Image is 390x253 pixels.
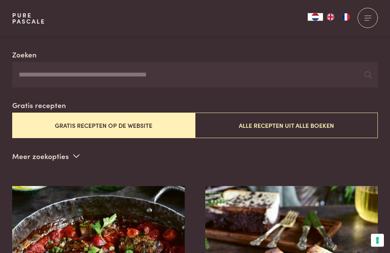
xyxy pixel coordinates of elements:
aside: Language selected: Nederlands [308,13,353,21]
a: NL [308,13,323,21]
button: Uw voorkeuren voor toestemming voor trackingtechnologieën [371,234,384,247]
label: Gratis recepten [12,100,66,111]
div: Language [308,13,323,21]
a: PurePascale [12,12,45,24]
a: EN [323,13,338,21]
label: Zoeken [12,49,37,60]
button: Alle recepten uit alle boeken [195,113,378,138]
button: Gratis recepten op de website [12,113,195,138]
a: FR [338,13,353,21]
ul: Language list [323,13,353,21]
p: Meer zoekopties [12,151,80,162]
